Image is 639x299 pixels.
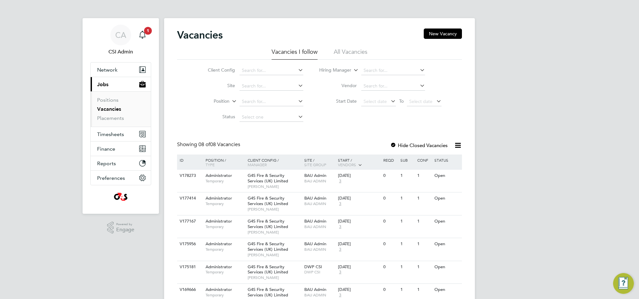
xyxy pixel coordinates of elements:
span: BAU ADMIN [304,224,335,229]
div: Start / [336,155,382,171]
button: Network [91,63,151,77]
span: Administrator [206,218,232,224]
label: Position [192,98,230,105]
div: [DATE] [338,219,380,224]
a: CACSI Admin [90,25,151,56]
label: Hide Closed Vacancies [390,142,448,148]
span: Vendors [338,162,356,167]
nav: Main navigation [83,18,159,214]
a: 1 [136,25,149,45]
span: 08 of [198,141,210,148]
span: 08 Vacancies [198,141,240,148]
div: [DATE] [338,241,380,247]
div: Status [433,155,461,166]
span: G4S Fire & Security Services (UK) Limited [248,195,288,206]
span: G4S Fire & Security Services (UK) Limited [248,264,288,275]
div: V178273 [178,170,201,182]
span: G4S Fire & Security Services (UK) Limited [248,287,288,298]
input: Search for... [361,66,425,75]
button: Engage Resource Center [613,273,634,294]
span: CA [115,31,126,39]
span: Type [206,162,215,167]
div: [DATE] [338,287,380,293]
a: Vacancies [97,106,121,112]
span: G4S Fire & Security Services (UK) Limited [248,241,288,252]
span: BAU Admin [304,173,326,178]
div: 1 [416,192,432,204]
button: Jobs [91,77,151,91]
label: Site [198,83,235,88]
li: Vacancies I follow [272,48,318,60]
label: Status [198,114,235,120]
span: Administrator [206,173,232,178]
span: Select date [409,98,432,104]
button: Finance [91,142,151,156]
div: [DATE] [338,196,380,201]
span: G4S Fire & Security Services (UK) Limited [248,173,288,184]
div: 1 [416,261,432,273]
span: Reports [97,160,116,167]
a: Go to home page [90,192,151,202]
span: BAU ADMIN [304,293,335,298]
span: [PERSON_NAME] [248,230,301,235]
span: Temporary [206,178,244,184]
button: New Vacancy [424,29,462,39]
div: Open [433,284,461,296]
h2: Vacancies [177,29,223,41]
span: Temporary [206,201,244,206]
span: [PERSON_NAME] [248,207,301,212]
div: 1 [399,192,416,204]
div: 1 [399,238,416,250]
div: 0 [382,261,398,273]
input: Select one [240,113,303,122]
span: Administrator [206,195,232,201]
label: Hiring Manager [314,67,351,74]
div: Site / [303,155,337,170]
span: Preferences [97,175,125,181]
input: Search for... [240,82,303,91]
div: V175181 [178,261,201,273]
div: 0 [382,215,398,227]
button: Timesheets [91,127,151,141]
span: Network [97,67,118,73]
div: 1 [416,170,432,182]
div: ID [178,155,201,166]
div: Client Config / [246,155,303,170]
div: Open [433,238,461,250]
span: DWP CSI [304,270,335,275]
span: BAU Admin [304,241,326,247]
div: 0 [382,284,398,296]
span: BAU Admin [304,287,326,292]
div: 1 [399,284,416,296]
a: Placements [97,115,124,121]
label: Start Date [319,98,357,104]
span: BAU Admin [304,218,326,224]
span: 3 [338,293,342,298]
div: V175956 [178,238,201,250]
span: Temporary [206,270,244,275]
span: BAU ADMIN [304,247,335,252]
div: V169666 [178,284,201,296]
div: 1 [416,238,432,250]
div: 1 [399,215,416,227]
div: 0 [382,238,398,250]
span: Administrator [206,241,232,247]
span: Timesheets [97,131,124,137]
span: BAU ADMIN [304,178,335,184]
span: DWP CSI [304,264,322,270]
span: Temporary [206,224,244,229]
span: [PERSON_NAME] [248,275,301,280]
div: Reqd [382,155,398,166]
label: Client Config [198,67,235,73]
span: Site Group [304,162,326,167]
span: 3 [338,201,342,207]
div: Open [433,170,461,182]
li: All Vacancies [334,48,367,60]
span: 3 [338,224,342,230]
div: [DATE] [338,173,380,178]
div: Sub [399,155,416,166]
span: Engage [116,227,134,233]
input: Search for... [240,66,303,75]
div: 1 [416,215,432,227]
div: 1 [399,261,416,273]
